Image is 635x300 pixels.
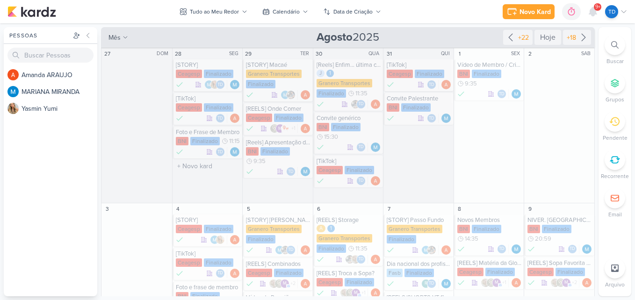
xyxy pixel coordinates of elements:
[497,244,506,254] div: Thais de carvalho
[457,225,470,233] div: BNI
[281,245,290,255] img: Everton Granero
[387,103,399,112] div: BNI
[455,49,464,58] div: 1
[525,49,534,58] div: 2
[527,268,554,276] div: Ceagesp
[358,102,364,107] p: Td
[457,244,465,254] div: Finalizado
[216,235,225,244] img: Yasmin Yumi
[534,30,561,45] div: Hoje
[351,255,360,264] img: Sarah Violante
[275,245,284,255] img: MARIANA MIRANDA
[421,279,439,288] div: Colaboradores: roberta.pecora@fasb.com.br, Thais de carvalho
[176,216,241,224] div: [STORY]
[317,30,353,44] strong: Agosto
[269,279,278,288] img: Sarah Violante
[512,89,521,99] div: Responsável: MARIANA MIRANDA
[317,288,324,298] div: Done
[286,90,296,100] img: Everton Granero
[356,143,366,152] div: Thais de carvalho
[22,104,97,114] div: Y a s m i n Y u m i
[176,70,202,78] div: Ceagesp
[246,225,302,233] div: Granero Transportes
[174,160,241,172] input: + Novo kard
[527,225,540,233] div: BNI
[441,50,453,57] div: QUI
[301,167,310,176] div: Responsável: MARIANA MIRANDA
[176,250,241,257] div: [TikTok]
[457,61,522,69] div: Vídeo de Membro / Cris EVO
[486,278,496,287] img: Leviê Agência de Marketing Digital
[270,124,298,133] div: Colaboradores: Leviê Agência de Marketing Digital, mlegnaioli@gmail.com, ow se liga, Thais de car...
[216,114,227,123] div: Colaboradores: Thais de carvalho
[465,236,478,242] span: 14:35
[204,258,233,267] div: Finalizado
[520,7,551,17] div: Novo Kard
[516,33,531,43] div: +22
[351,100,368,109] div: Colaboradores: Everton Granero, Thais de carvalho
[217,83,223,87] p: Td
[345,278,374,286] div: Finalizado
[562,278,571,287] div: mlegnaioli@gmail.com
[421,245,431,255] img: MARIANA MIRANDA
[497,244,509,254] div: Colaboradores: Thais de carvalho
[527,216,592,224] div: NIVER. Arlindo
[535,236,551,242] span: 20:59
[260,147,290,156] div: Finalizado
[317,255,324,264] div: Done
[441,114,451,123] img: MARIANA MIRANDA
[286,167,296,176] div: Thais de carvalho
[582,244,592,254] img: MARIANA MIRANDA
[481,278,509,287] div: Colaboradores: Sarah Violante, Leviê Agência de Marketing Digital, mlegnaioli@gmail.com, Thais de...
[274,114,303,122] div: Finalizado
[230,147,239,157] img: MARIANA MIRANDA
[246,124,253,133] div: Done
[108,33,121,43] span: mês
[216,269,225,278] div: Thais de carvalho
[356,176,366,186] div: Thais de carvalho
[204,80,214,89] img: MARIANA MIRANDA
[216,147,225,157] div: Thais de carvalho
[246,147,259,156] div: BNI
[230,235,239,244] div: Responsável: Amanda ARAUJO
[301,124,310,133] div: Responsável: Amanda ARAUJO
[229,50,241,57] div: SEG
[425,281,427,286] p: r
[246,114,272,122] div: Ceagesp
[217,116,223,121] p: Td
[210,80,219,89] img: Yasmin Yumi
[210,235,219,244] img: MARIANA MIRANDA
[300,50,312,57] div: TER
[582,278,592,287] img: Amanda ARAUJO
[427,80,439,89] div: Colaboradores: Thais de carvalho
[550,278,579,287] div: Colaboradores: Sarah Violante, Leviê Agência de Marketing Digital, mlegnaioli@gmail.com, Yasmin Y...
[22,87,97,97] div: M A R I A N A M I R A N D A
[326,70,334,77] div: 1
[301,245,310,255] img: Amanda ARAUJO
[599,35,631,65] li: Ctrl + F
[356,100,366,109] div: Thais de carvalho
[317,176,324,186] div: Done
[455,204,464,214] div: 8
[556,278,565,287] img: Leviê Agência de Marketing Digital
[246,70,302,78] div: Granero Transportes
[368,50,382,57] div: QUA
[497,89,506,99] div: Thais de carvalho
[492,278,501,287] div: mlegnaioli@gmail.com
[317,157,382,165] div: [TikTok]
[286,167,298,176] div: Colaboradores: Thais de carvalho
[176,95,241,102] div: [TikTok]
[457,259,522,267] div: [REELS] Matéria da Globo
[317,79,372,87] div: Granero Transportes
[512,244,521,254] div: Responsável: MARIANA MIRANDA
[457,268,483,276] div: Ceagesp
[230,114,239,123] div: Responsável: Amanda ARAUJO
[246,260,311,268] div: [REELS] Combinados
[102,204,112,214] div: 3
[317,166,343,174] div: Ceagesp
[441,245,451,255] img: Amanda ARAUJO
[582,278,592,287] div: Responsável: Amanda ARAUJO
[345,255,354,264] img: Everton Granero
[274,269,303,277] div: Finalizado
[317,70,325,77] div: J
